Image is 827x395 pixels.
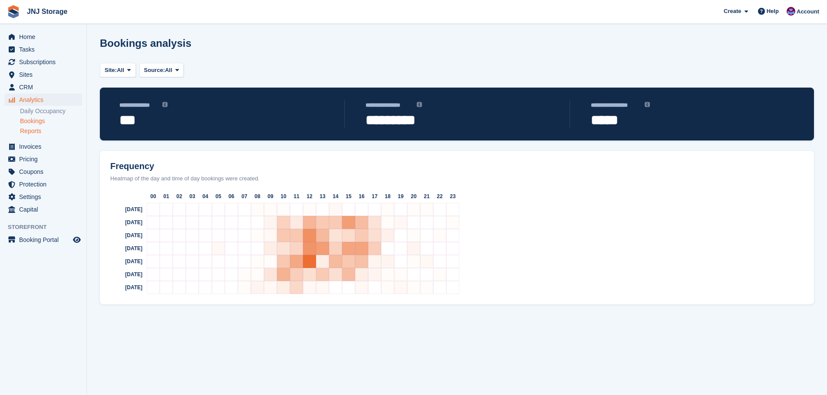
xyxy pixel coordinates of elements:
[199,190,212,203] div: 04
[103,229,147,242] div: [DATE]
[19,43,71,55] span: Tasks
[381,190,394,203] div: 18
[19,31,71,43] span: Home
[797,7,819,16] span: Account
[144,66,165,75] span: Source:
[105,66,117,75] span: Site:
[4,140,82,153] a: menu
[251,190,264,203] div: 08
[4,56,82,68] a: menu
[100,37,191,49] h1: Bookings analysis
[103,174,811,183] div: Heatmap of the day and time of day bookings were created.
[72,235,82,245] a: Preview store
[19,69,71,81] span: Sites
[342,190,355,203] div: 15
[117,66,124,75] span: All
[433,190,446,203] div: 22
[4,81,82,93] a: menu
[19,140,71,153] span: Invoices
[277,190,290,203] div: 10
[420,190,433,203] div: 21
[100,63,136,77] button: Site: All
[19,191,71,203] span: Settings
[446,190,459,203] div: 23
[264,190,277,203] div: 09
[767,7,779,16] span: Help
[4,203,82,215] a: menu
[103,268,147,281] div: [DATE]
[394,190,407,203] div: 19
[316,190,329,203] div: 13
[19,166,71,178] span: Coupons
[4,191,82,203] a: menu
[4,234,82,246] a: menu
[103,161,811,171] h2: Frequency
[238,190,251,203] div: 07
[212,190,225,203] div: 05
[103,242,147,255] div: [DATE]
[165,66,172,75] span: All
[103,203,147,216] div: [DATE]
[4,31,82,43] a: menu
[8,223,86,232] span: Storefront
[103,255,147,268] div: [DATE]
[225,190,238,203] div: 06
[355,190,368,203] div: 16
[160,190,173,203] div: 01
[407,190,420,203] div: 20
[4,94,82,106] a: menu
[4,178,82,190] a: menu
[23,4,71,19] a: JNJ Storage
[103,216,147,229] div: [DATE]
[7,5,20,18] img: stora-icon-8386f47178a22dfd0bd8f6a31ec36ba5ce8667c1dd55bd0f319d3a0aa187defe.svg
[19,94,71,106] span: Analytics
[20,107,82,115] a: Daily Occupancy
[19,56,71,68] span: Subscriptions
[290,190,303,203] div: 11
[173,190,186,203] div: 02
[724,7,741,16] span: Create
[645,102,650,107] img: icon-info-grey-7440780725fd019a000dd9b08b2336e03edf1995a4989e88bcd33f0948082b44.svg
[4,153,82,165] a: menu
[417,102,422,107] img: icon-info-grey-7440780725fd019a000dd9b08b2336e03edf1995a4989e88bcd33f0948082b44.svg
[329,190,342,203] div: 14
[303,190,316,203] div: 12
[19,178,71,190] span: Protection
[103,281,147,294] div: [DATE]
[4,69,82,81] a: menu
[4,166,82,178] a: menu
[4,43,82,55] a: menu
[139,63,184,77] button: Source: All
[368,190,381,203] div: 17
[162,102,168,107] img: icon-info-grey-7440780725fd019a000dd9b08b2336e03edf1995a4989e88bcd33f0948082b44.svg
[147,190,160,203] div: 00
[20,117,82,125] a: Bookings
[19,153,71,165] span: Pricing
[20,127,82,135] a: Reports
[19,203,71,215] span: Capital
[19,81,71,93] span: CRM
[186,190,199,203] div: 03
[787,7,795,16] img: Jonathan Scrase
[19,234,71,246] span: Booking Portal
